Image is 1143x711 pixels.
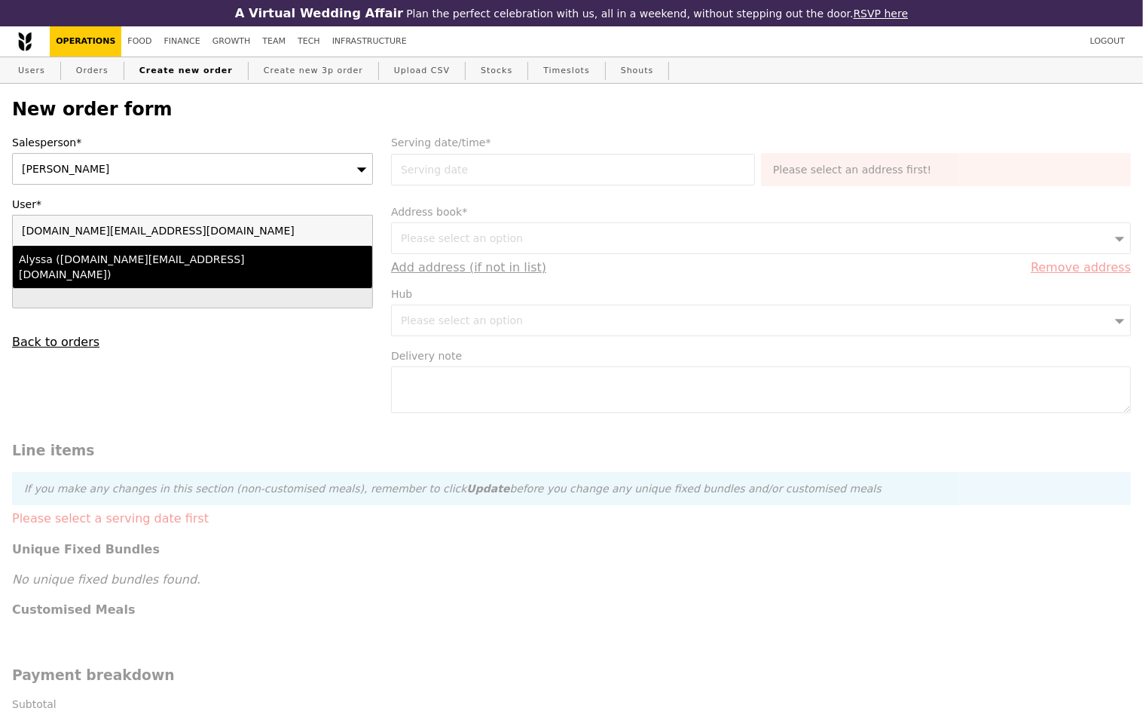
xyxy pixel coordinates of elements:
h3: A Virtual Wedding Affair [235,6,403,20]
a: Growth [206,26,257,57]
a: Timeslots [537,57,595,84]
a: Create new 3p order [258,57,369,84]
label: Salesperson* [12,135,373,150]
label: User* [12,197,373,212]
img: Grain logo [18,32,32,51]
a: Stocks [475,57,518,84]
a: Create new order [133,57,239,84]
h2: New order form [12,99,1131,120]
div: Alyssa ([DOMAIN_NAME][EMAIL_ADDRESS][DOMAIN_NAME]) [19,252,280,282]
a: Users [12,57,51,84]
div: Plan the perfect celebration with us, all in a weekend, without stepping out the door. [191,6,952,20]
a: Shouts [615,57,660,84]
a: Upload CSV [388,57,456,84]
a: Team [256,26,292,57]
a: Back to orders [12,335,99,349]
span: [PERSON_NAME] [22,163,109,175]
a: Infrastructure [326,26,413,57]
a: RSVP here [854,8,909,20]
a: Food [121,26,157,57]
a: Orders [70,57,115,84]
a: Tech [292,26,326,57]
a: Logout [1084,26,1131,57]
a: Finance [158,26,206,57]
a: Operations [50,26,121,57]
